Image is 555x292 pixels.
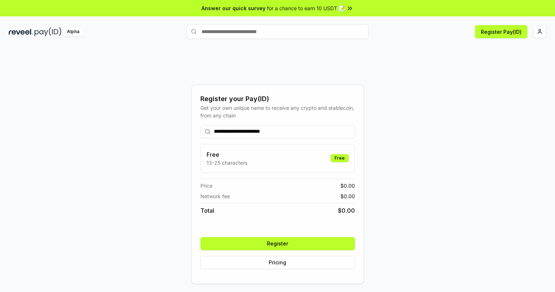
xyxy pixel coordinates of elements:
[200,104,355,119] div: Get your own unique name to receive any crypto and stablecoin, from any chain
[200,192,230,200] span: Network fee
[207,159,247,167] p: 13-25 characters
[200,256,355,269] button: Pricing
[207,150,247,159] h3: Free
[267,4,345,12] span: for a chance to earn 10 USDT 📝
[200,237,355,250] button: Register
[35,27,61,36] img: pay_id
[340,192,355,200] span: $ 0.00
[9,27,33,36] img: reveel_dark
[200,206,214,215] span: Total
[338,206,355,215] span: $ 0.00
[201,4,265,12] span: Answer our quick survey
[63,27,83,36] div: Alpha
[475,25,527,38] button: Register Pay(ID)
[340,182,355,189] span: $ 0.00
[200,182,212,189] span: Price
[331,154,349,162] div: Free
[200,94,355,104] div: Register your Pay(ID)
